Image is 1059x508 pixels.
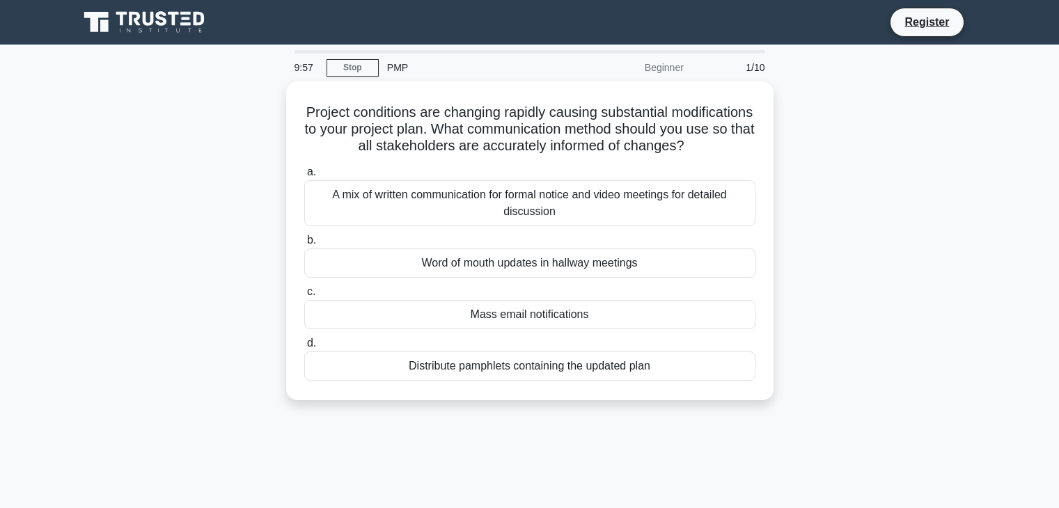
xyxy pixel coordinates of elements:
div: 9:57 [286,54,327,81]
span: c. [307,285,315,297]
a: Stop [327,59,379,77]
div: Mass email notifications [304,300,755,329]
span: a. [307,166,316,177]
div: 1/10 [692,54,774,81]
span: b. [307,234,316,246]
div: A mix of written communication for formal notice and video meetings for detailed discussion [304,180,755,226]
span: d. [307,337,316,349]
div: Beginner [570,54,692,81]
div: Word of mouth updates in hallway meetings [304,248,755,278]
h5: Project conditions are changing rapidly causing substantial modifications to your project plan. W... [303,104,757,155]
a: Register [896,13,957,31]
div: Distribute pamphlets containing the updated plan [304,351,755,381]
div: PMP [379,54,570,81]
